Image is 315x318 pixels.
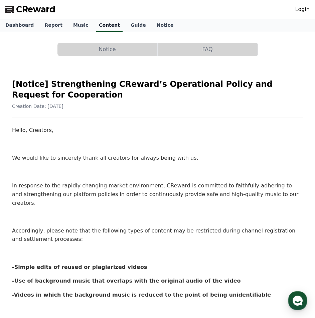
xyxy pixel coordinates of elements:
strong: -Simple edits of reused or plagiarized videos [12,264,147,270]
a: Guide [125,19,151,32]
button: FAQ [158,43,258,56]
p: We would like to sincerely thank all creators for always being with us. [12,154,303,162]
a: CReward [5,4,55,15]
p: Accordingly, please note that the following types of content may be restricted during channel reg... [12,226,303,244]
p: In response to the rapidly changing market environment, CReward is committed to faithfully adheri... [12,181,303,207]
a: Music [68,19,94,32]
a: Notice [151,19,179,32]
strong: -Use of background music that overlaps with the original audio of the video [12,278,241,284]
span: Messages [55,222,75,227]
a: Home [2,212,44,228]
strong: -Videos in which the background music is reduced to the point of being unidentifiable [12,292,271,298]
span: CReward [16,4,55,15]
p: Hello, Creators, [12,126,303,135]
span: Settings [99,222,115,227]
a: Report [39,19,68,32]
a: Notice [57,43,158,56]
a: Login [295,5,310,13]
a: Settings [86,212,128,228]
a: Content [96,19,123,32]
a: Messages [44,212,86,228]
h2: [Notice] Strengthening CReward’s Operational Policy and Request for Cooperation [12,79,303,100]
button: Notice [57,43,157,56]
span: Creation Date: [DATE] [12,104,63,109]
span: Home [17,222,29,227]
